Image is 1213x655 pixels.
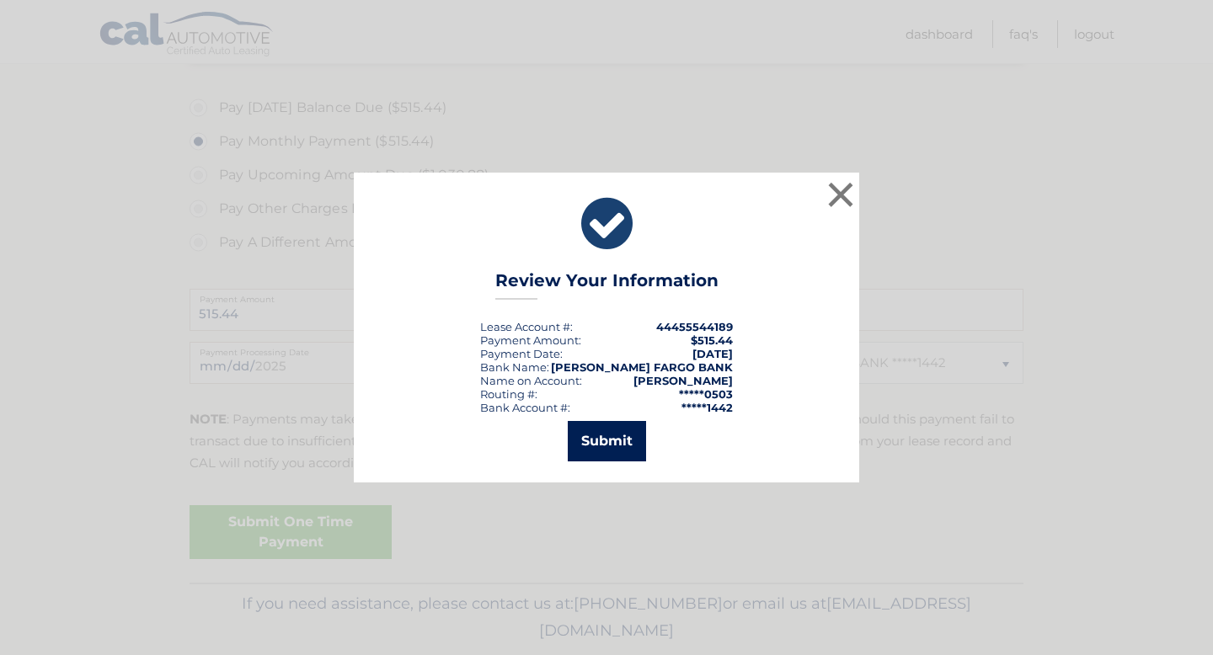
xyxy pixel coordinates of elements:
[692,347,733,360] span: [DATE]
[551,360,733,374] strong: [PERSON_NAME] FARGO BANK
[495,270,719,300] h3: Review Your Information
[824,178,858,211] button: ×
[656,320,733,333] strong: 44455544189
[480,401,570,414] div: Bank Account #:
[568,421,646,461] button: Submit
[480,320,573,333] div: Lease Account #:
[633,374,733,387] strong: [PERSON_NAME]
[480,360,549,374] div: Bank Name:
[691,333,733,347] span: $515.44
[480,374,582,387] div: Name on Account:
[480,347,560,360] span: Payment Date
[480,333,581,347] div: Payment Amount:
[480,347,563,360] div: :
[480,387,537,401] div: Routing #:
